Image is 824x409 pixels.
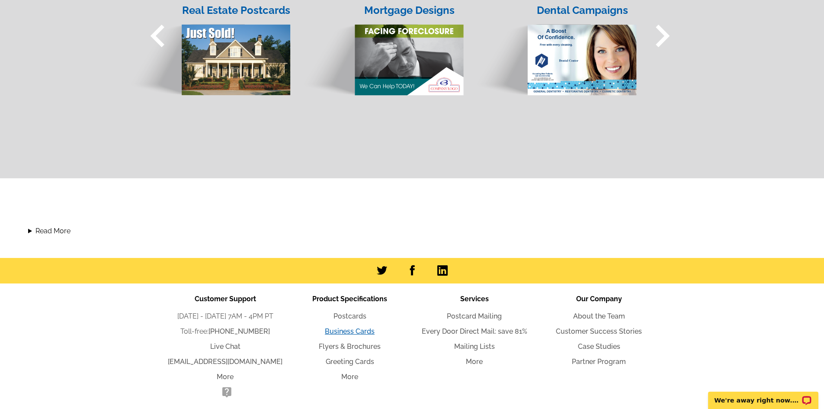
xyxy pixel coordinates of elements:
[578,342,620,351] a: Case Studies
[460,295,489,303] span: Services
[319,342,381,351] a: Flyers & Brochures
[163,311,288,322] li: [DATE] - [DATE] 7AM - 4PM PT
[572,357,626,366] a: Partner Program
[556,327,642,335] a: Customer Success Stories
[299,7,464,97] img: mortgage.png
[28,226,796,236] summary: Read More
[576,295,622,303] span: Our Company
[466,357,483,366] a: More
[126,7,291,96] img: postcard-1.png
[472,7,637,97] img: dental.png
[702,382,824,409] iframe: LiveChat chat widget
[333,312,366,320] a: Postcards
[163,326,288,337] li: Toll-free:
[326,357,374,366] a: Greeting Cards
[135,13,180,58] span: keyboard_arrow_left
[208,327,270,335] a: [PHONE_NUMBER]
[454,342,495,351] a: Mailing Lists
[181,3,292,18] div: Real Estate Postcards
[341,373,358,381] a: More
[195,295,256,303] span: Customer Support
[312,295,387,303] span: Product Specifications
[217,373,234,381] a: More
[573,312,625,320] a: About the Team
[447,312,502,320] a: Postcard Mailing
[168,357,282,366] a: [EMAIL_ADDRESS][DOMAIN_NAME]
[325,327,375,335] a: Business Cards
[640,13,685,58] span: keyboard_arrow_right
[422,327,527,335] a: Every Door Direct Mail: save 81%
[210,342,240,351] a: Live Chat
[354,3,465,18] div: Mortgage Designs
[527,3,638,18] div: Dental Campaigns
